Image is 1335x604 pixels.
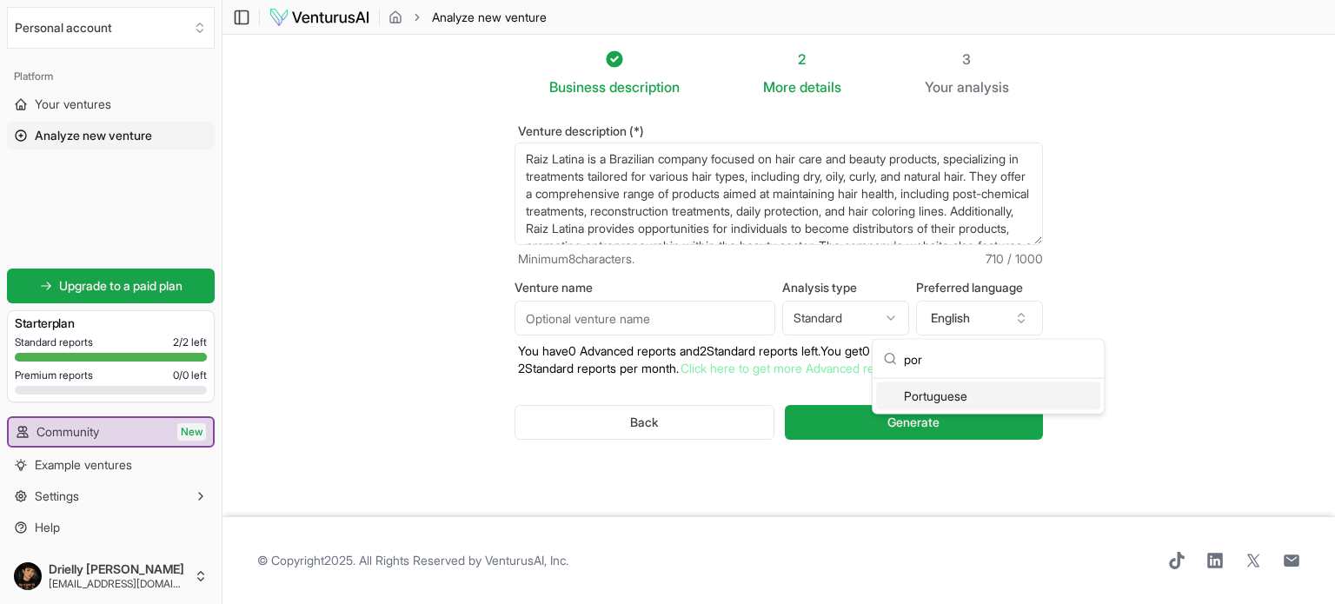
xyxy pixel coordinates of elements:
span: © Copyright 2025 . All Rights Reserved by . [257,552,568,569]
span: description [609,78,680,96]
a: Upgrade to a paid plan [7,269,215,303]
label: Analysis type [782,282,909,294]
h3: Starter plan [15,315,207,332]
button: Drielly [PERSON_NAME][EMAIL_ADDRESS][DOMAIN_NAME] [7,555,215,597]
a: VenturusAI, Inc [485,553,566,567]
span: Drielly [PERSON_NAME] [49,561,187,577]
span: Analyze new venture [432,9,547,26]
a: Help [7,514,215,541]
div: Platform [7,63,215,90]
span: details [800,78,841,96]
label: Venture name [515,282,775,294]
button: Settings [7,482,215,510]
a: Click here to get more Advanced reports. [681,361,905,375]
span: Generate [887,414,940,431]
span: Standard reports [15,335,93,349]
p: You have 0 Advanced reports and 2 Standard reports left. Y ou get 0 Advanced reports and 2 Standa... [515,342,1043,377]
button: Select an organization [7,7,215,49]
span: analysis [957,78,1009,96]
span: Upgrade to a paid plan [59,277,183,295]
div: 2 [763,49,841,70]
img: ACg8ocIOChiOecfArLOBmETo8wNXpJp5eofnK7l5zr-YXXEscvMcO90PWA=s96-c [14,562,42,590]
span: More [763,76,796,97]
input: Search language... [904,340,1093,378]
span: Premium reports [15,368,93,382]
button: Back [515,405,774,440]
button: English [916,301,1043,335]
div: 3 [925,49,1009,70]
a: Analyze new venture [7,122,215,149]
span: 2 / 2 left [173,335,207,349]
span: 0 / 0 left [173,368,207,382]
img: logo [269,7,370,28]
input: Optional venture name [515,301,775,335]
span: Minimum 8 characters. [518,250,634,268]
span: Help [35,519,60,536]
div: Portuguese [876,382,1100,410]
label: Venture description (*) [515,125,1043,137]
span: Your [925,76,953,97]
textarea: Raiz Latina is a Brazilian company focused on hair care and beauty products, specializing in trea... [515,143,1043,245]
span: Example ventures [35,456,132,474]
span: Community [37,423,99,441]
button: Generate [785,405,1043,440]
span: Business [549,76,606,97]
span: New [177,423,206,441]
span: Analyze new venture [35,127,152,144]
a: CommunityNew [9,418,213,446]
nav: breadcrumb [389,9,547,26]
span: Your ventures [35,96,111,113]
a: Example ventures [7,451,215,479]
span: 710 / 1000 [986,250,1043,268]
a: Your ventures [7,90,215,118]
label: Preferred language [916,282,1043,294]
span: Settings [35,488,79,505]
span: [EMAIL_ADDRESS][DOMAIN_NAME] [49,577,187,591]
